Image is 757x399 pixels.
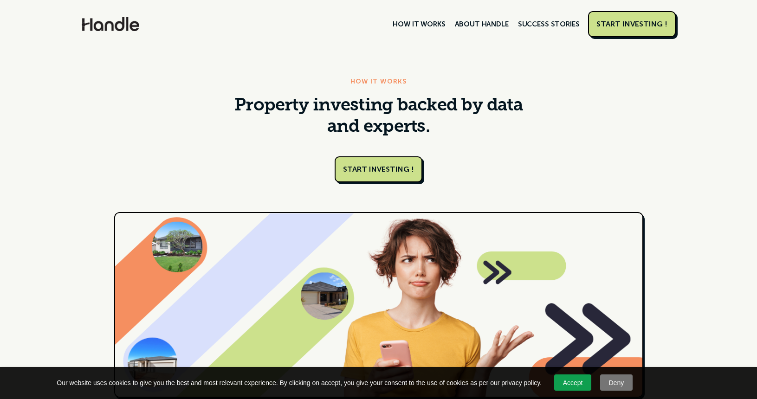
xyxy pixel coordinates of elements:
[554,374,591,391] a: Accept
[388,16,450,32] a: HOW IT WORKS
[57,378,542,387] span: Our website uses cookies to give you the best and most relevant experience. By clicking on accept...
[600,374,633,391] a: Deny
[588,11,676,37] a: START INVESTING !
[596,19,667,29] div: START INVESTING !
[233,96,525,138] h1: Property investing backed by data and experts.
[350,76,407,87] div: HOW IT WORKS
[335,156,422,182] a: START INVESTING !
[513,16,584,32] a: SUCCESS STORIES
[450,16,513,32] a: ABOUT HANDLE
